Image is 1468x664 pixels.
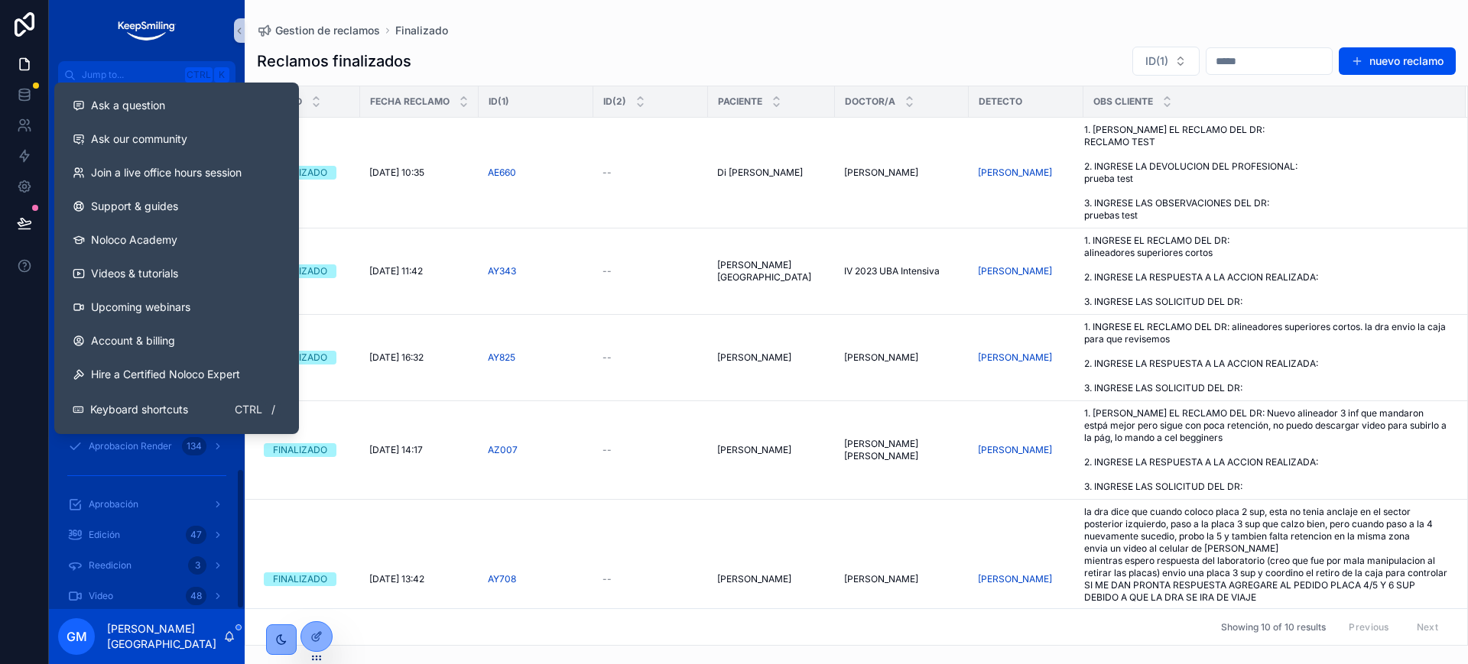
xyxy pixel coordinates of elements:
span: -- [602,265,612,277]
span: Ctrl [185,67,213,83]
a: Aprobación [58,491,235,518]
a: -- [602,167,699,179]
a: Support & guides [60,189,293,223]
span: Showing 10 of 10 results [1221,621,1326,633]
span: Edición [89,529,120,541]
button: Select Button [1132,47,1200,76]
a: Noloco Academy [60,223,293,257]
a: Ask our community [60,122,293,156]
div: FINALIZADO [273,351,327,364]
a: [DATE] 10:35 [369,167,469,179]
a: Aprobacion Render134 [58,432,235,460]
span: [PERSON_NAME] [844,167,918,179]
a: [PERSON_NAME] [978,444,1052,456]
span: Videos & tutorials [91,266,178,281]
a: AY708 [488,573,516,585]
div: 134 [182,437,206,455]
span: Finalizado [395,23,448,38]
a: [PERSON_NAME] [978,444,1074,456]
a: [PERSON_NAME] [978,265,1052,277]
a: Upcoming webinars [60,290,293,324]
a: Edición47 [58,521,235,549]
a: -- [602,351,699,364]
a: [PERSON_NAME] [844,573,960,585]
a: Join a live office hours session [60,156,293,189]
a: [PERSON_NAME] [717,351,826,364]
a: Gestion de reclamos [257,23,380,38]
a: Videos & tutorials [60,257,293,290]
div: 3 [188,556,206,575]
span: IV 2023 UBA Intensiva [844,265,940,277]
a: AY708 [488,573,584,585]
span: Noloco Academy [91,232,177,248]
a: Video48 [58,582,235,610]
span: -- [602,167,612,179]
button: Keyboard shortcutsCtrl/ [60,391,293,428]
div: 47 [186,526,206,544]
a: [DATE] 11:42 [369,265,469,277]
span: Aprobación [89,498,138,510]
button: Ask a question [60,89,293,122]
span: Fecha reclamo [370,96,450,108]
button: Hire a Certified Noloco Expert [60,358,293,391]
div: scrollable content [49,89,245,609]
button: nuevo reclamo [1339,47,1456,75]
span: GM [67,627,87,646]
span: [DATE] 13:42 [369,573,424,585]
a: [PERSON_NAME] [844,167,960,179]
span: -- [602,351,612,364]
a: FINALIZADO [264,351,351,364]
h1: Reclamos finalizados [257,50,411,72]
a: FINALIZADO [264,264,351,278]
div: FINALIZADO [273,572,327,586]
a: Reedicion3 [58,552,235,579]
span: Gestion de reclamos [275,23,380,38]
span: Account & billing [91,333,175,348]
a: [PERSON_NAME][GEOGRAPHIC_DATA] [717,259,826,283]
span: [PERSON_NAME] [PERSON_NAME] [844,438,960,462]
a: 1. [PERSON_NAME] EL RECLAMO DEL DR: Nuevo alineador 3 inf que mandaron estpá mejor pero sigue con... [1084,407,1447,493]
span: Aprobacion Render [89,440,172,452]
a: Account & billing [60,324,293,358]
a: AE660 [488,167,584,179]
a: [PERSON_NAME] [717,444,826,456]
a: AZ007 [488,444,518,456]
span: [PERSON_NAME] [717,573,791,585]
a: [PERSON_NAME] [978,351,1052,364]
a: [DATE] 14:17 [369,444,469,456]
span: -- [602,573,612,585]
span: AY825 [488,351,515,364]
span: Detecto [979,96,1022,108]
a: -- [602,573,699,585]
span: Hire a Certified Noloco Expert [91,367,240,382]
a: FINALIZADO [264,166,351,180]
div: FINALIZADO [273,166,327,180]
span: [DATE] 16:32 [369,351,424,364]
span: K [216,69,228,81]
a: AZ007 [488,444,584,456]
a: 1. INGRESE EL RECLAMO DEL DR: alineadores superiores cortos 2. INGRESE LA RESPUESTA A LA ACCION R... [1084,235,1447,308]
div: FINALIZADO [273,443,327,457]
span: Di [PERSON_NAME] [717,167,803,179]
div: FINALIZADO [273,264,327,278]
span: Jump to... [82,69,179,81]
span: ID(1) [1145,53,1168,69]
span: Keyboard shortcuts [90,402,188,417]
a: [PERSON_NAME] [978,351,1074,364]
span: -- [602,444,612,456]
a: 1. INGRESE EL RECLAMO DEL DR: alineadores superiores cortos. la dra envio la caja para que revise... [1084,321,1447,394]
a: AY343 [488,265,516,277]
span: [DATE] 14:17 [369,444,423,456]
a: Di [PERSON_NAME] [717,167,826,179]
span: Join a live office hours session [91,165,242,180]
a: AE660 [488,167,516,179]
span: Ask a question [91,98,165,113]
span: Upcoming webinars [91,300,190,315]
a: 1. [PERSON_NAME] EL RECLAMO DEL DR: RECLAMO TEST 2. INGRESE LA DEVOLUCION DEL PROFESIONAL: prueba... [1084,124,1447,222]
